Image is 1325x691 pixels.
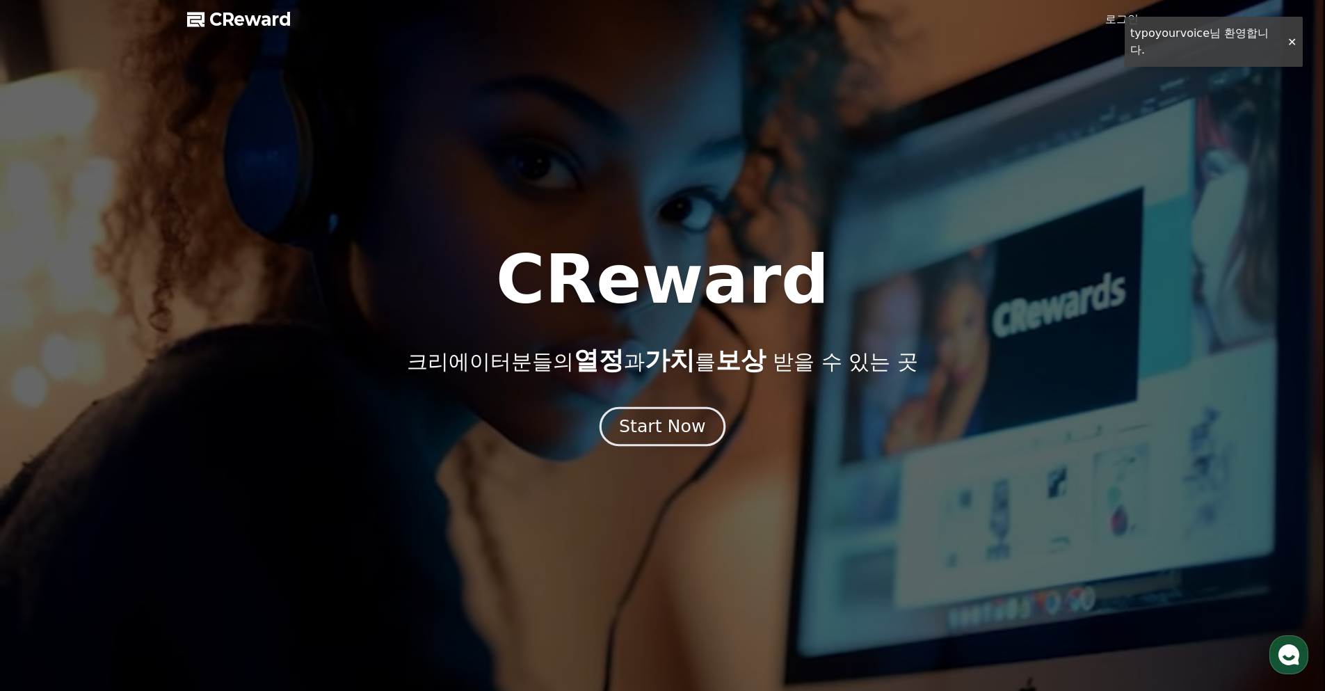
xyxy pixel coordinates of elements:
a: 로그인 [1105,11,1139,28]
span: 열정 [574,346,624,374]
span: CReward [209,8,291,31]
div: Start Now [619,415,705,438]
span: 보상 [716,346,766,374]
span: 설정 [215,462,232,473]
span: 대화 [127,463,144,474]
a: Start Now [602,422,723,435]
a: 홈 [4,441,92,476]
a: 대화 [92,441,179,476]
button: Start Now [600,406,725,446]
span: 가치 [645,346,695,374]
a: CReward [187,8,291,31]
span: 홈 [44,462,52,473]
a: 설정 [179,441,267,476]
h1: CReward [496,246,829,313]
p: 크리에이터분들의 과 를 받을 수 있는 곳 [407,347,917,374]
